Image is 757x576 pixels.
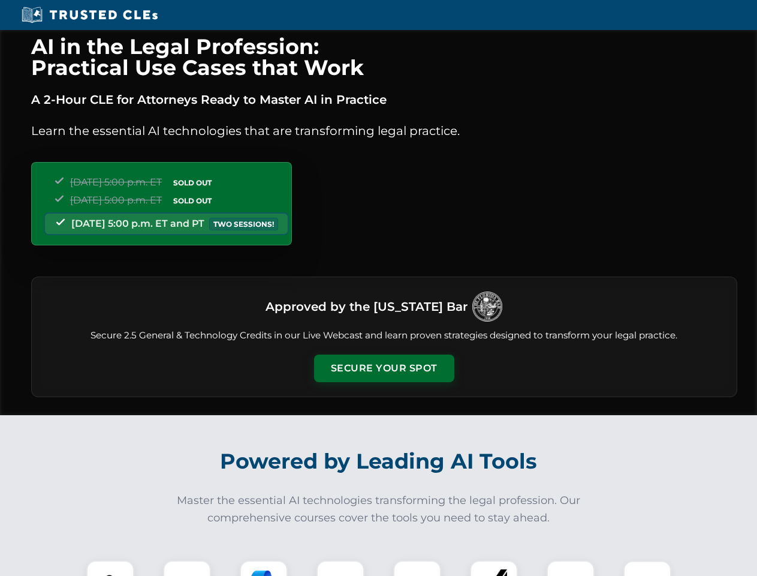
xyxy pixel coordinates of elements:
span: SOLD OUT [169,176,216,189]
h3: Approved by the [US_STATE] Bar [266,296,468,317]
span: SOLD OUT [169,194,216,207]
span: [DATE] 5:00 p.m. ET [70,194,162,206]
h1: AI in the Legal Profession: Practical Use Cases that Work [31,36,737,78]
button: Secure Your Spot [314,355,454,382]
img: Trusted CLEs [18,6,161,24]
span: [DATE] 5:00 p.m. ET [70,176,162,188]
p: Learn the essential AI technologies that are transforming legal practice. [31,121,737,140]
p: Secure 2.5 General & Technology Credits in our Live Webcast and learn proven strategies designed ... [46,329,722,343]
img: Logo [472,292,502,322]
p: A 2-Hour CLE for Attorneys Ready to Master AI in Practice [31,90,737,109]
h2: Powered by Leading AI Tools [47,440,711,482]
p: Master the essential AI technologies transforming the legal profession. Our comprehensive courses... [169,492,589,527]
